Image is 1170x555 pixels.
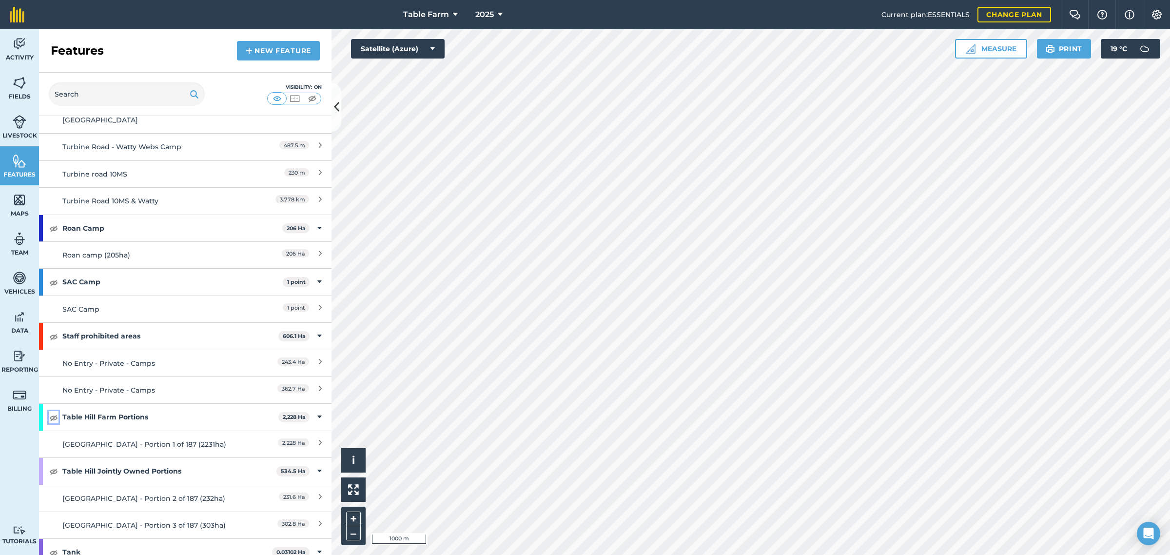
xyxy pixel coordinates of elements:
[1111,39,1127,59] span: 19 ° C
[284,168,309,177] span: 230 m
[62,269,283,295] strong: SAC Camp
[278,438,309,447] span: 2,228 Ha
[1125,9,1134,20] img: svg+xml;base64,PHN2ZyB4bWxucz0iaHR0cDovL3d3dy53My5vcmcvMjAwMC9zdmciIHdpZHRoPSIxNyIgaGVpZ2h0PSIxNy...
[62,304,235,315] div: SAC Camp
[62,141,235,152] div: Turbine Road - Watty Webs Camp
[190,88,199,100] img: svg+xml;base64,PHN2ZyB4bWxucz0iaHR0cDovL3d3dy53My5vcmcvMjAwMC9zdmciIHdpZHRoPSIxOSIgaGVpZ2h0PSIyNC...
[62,493,235,504] div: [GEOGRAPHIC_DATA] - Portion 2 of 187 (232ha)
[352,454,355,466] span: i
[39,241,331,268] a: Roan camp (205ha)206 Ha
[49,222,58,234] img: svg+xml;base64,PHN2ZyB4bWxucz0iaHR0cDovL3d3dy53My5vcmcvMjAwMC9zdmciIHdpZHRoPSIxOCIgaGVpZ2h0PSIyNC...
[283,303,309,312] span: 1 point
[49,465,58,477] img: svg+xml;base64,PHN2ZyB4bWxucz0iaHR0cDovL3d3dy53My5vcmcvMjAwMC9zdmciIHdpZHRoPSIxOCIgaGVpZ2h0PSIyNC...
[1069,10,1081,20] img: Two speech bubbles overlapping with the left bubble in the forefront
[13,37,26,51] img: svg+xml;base64,PD94bWwgdmVyc2lvbj0iMS4wIiBlbmNvZGluZz0idXRmLTgiPz4KPCEtLSBHZW5lcmF0b3I6IEFkb2JlIE...
[39,133,331,160] a: Turbine Road - Watty Webs Camp487.5 m
[62,358,235,369] div: No Entry - Private - Camps
[1046,43,1055,55] img: svg+xml;base64,PHN2ZyB4bWxucz0iaHR0cDovL3d3dy53My5vcmcvMjAwMC9zdmciIHdpZHRoPSIxOSIgaGVpZ2h0PSIyNC...
[403,9,449,20] span: Table Farm
[977,7,1051,22] a: Change plan
[13,193,26,207] img: svg+xml;base64,PHN2ZyB4bWxucz0iaHR0cDovL3d3dy53My5vcmcvMjAwMC9zdmciIHdpZHRoPSI1NiIgaGVpZ2h0PSI2MC...
[267,83,322,91] div: Visibility: On
[13,76,26,90] img: svg+xml;base64,PHN2ZyB4bWxucz0iaHR0cDovL3d3dy53My5vcmcvMjAwMC9zdmciIHdpZHRoPSI1NiIgaGVpZ2h0PSI2MC...
[39,512,331,538] a: [GEOGRAPHIC_DATA] - Portion 3 of 187 (303ha)302.8 Ha
[51,43,104,59] h2: Features
[1137,522,1160,545] div: Open Intercom Messenger
[275,195,309,203] span: 3.778 km
[1151,10,1163,20] img: A cog icon
[39,485,331,512] a: [GEOGRAPHIC_DATA] - Portion 2 of 187 (232ha)231.6 Ha
[39,431,331,457] a: [GEOGRAPHIC_DATA] - Portion 1 of 187 (2231ha)2,228 Ha
[39,350,331,377] a: No Entry - Private - Camps243.4 Ha
[279,493,309,501] span: 231.6 Ha
[277,357,309,366] span: 243.4 Ha
[351,39,445,59] button: Satellite (Azure)
[966,44,975,54] img: Ruler icon
[289,94,301,103] img: svg+xml;base64,PHN2ZyB4bWxucz0iaHR0cDovL3d3dy53My5vcmcvMjAwMC9zdmciIHdpZHRoPSI1MCIgaGVpZ2h0PSI0MC...
[475,9,494,20] span: 2025
[306,94,318,103] img: svg+xml;base64,PHN2ZyB4bWxucz0iaHR0cDovL3d3dy53My5vcmcvMjAwMC9zdmciIHdpZHRoPSI1MCIgaGVpZ2h0PSI0MC...
[955,39,1027,59] button: Measure
[10,7,24,22] img: fieldmargin Logo
[39,377,331,403] a: No Entry - Private - Camps362.7 Ha
[49,331,58,342] img: svg+xml;base64,PHN2ZyB4bWxucz0iaHR0cDovL3d3dy53My5vcmcvMjAwMC9zdmciIHdpZHRoPSIxOCIgaGVpZ2h0PSIyNC...
[1101,39,1160,59] button: 19 °C
[1096,10,1108,20] img: A question mark icon
[62,404,278,430] strong: Table Hill Farm Portions
[341,448,366,473] button: i
[62,215,282,241] strong: Roan Camp
[237,41,320,60] a: New feature
[62,385,235,396] div: No Entry - Private - Camps
[39,458,331,484] div: Table Hill Jointly Owned Portions534.5 Ha
[13,310,26,324] img: svg+xml;base64,PD94bWwgdmVyc2lvbj0iMS4wIiBlbmNvZGluZz0idXRmLTgiPz4KPCEtLSBHZW5lcmF0b3I6IEFkb2JlIE...
[881,9,970,20] span: Current plan : ESSENTIALS
[283,414,306,420] strong: 2,228 Ha
[346,512,361,526] button: +
[13,349,26,363] img: svg+xml;base64,PD94bWwgdmVyc2lvbj0iMS4wIiBlbmNvZGluZz0idXRmLTgiPz4KPCEtLSBHZW5lcmF0b3I6IEFkb2JlIE...
[282,249,309,258] span: 206 Ha
[287,225,306,232] strong: 206 Ha
[49,412,58,423] img: svg+xml;base64,PHN2ZyB4bWxucz0iaHR0cDovL3d3dy53My5vcmcvMjAwMC9zdmciIHdpZHRoPSIxOCIgaGVpZ2h0PSIyNC...
[13,154,26,168] img: svg+xml;base64,PHN2ZyB4bWxucz0iaHR0cDovL3d3dy53My5vcmcvMjAwMC9zdmciIHdpZHRoPSI1NiIgaGVpZ2h0PSI2MC...
[1135,39,1154,59] img: svg+xml;base64,PD94bWwgdmVyc2lvbj0iMS4wIiBlbmNvZGluZz0idXRmLTgiPz4KPCEtLSBHZW5lcmF0b3I6IEFkb2JlIE...
[39,160,331,187] a: Turbine road 10MS230 m
[39,323,331,349] div: Staff prohibited areas606.1 Ha
[346,526,361,540] button: –
[281,468,306,475] strong: 534.5 Ha
[62,458,276,484] strong: Table Hill Jointly Owned Portions
[13,271,26,285] img: svg+xml;base64,PD94bWwgdmVyc2lvbj0iMS4wIiBlbmNvZGluZz0idXRmLTgiPz4KPCEtLSBHZW5lcmF0b3I6IEFkb2JlIE...
[62,439,235,450] div: [GEOGRAPHIC_DATA] - Portion 1 of 187 (2231ha)
[62,323,278,349] strong: Staff prohibited areas
[62,169,235,179] div: Turbine road 10MS
[13,115,26,129] img: svg+xml;base64,PD94bWwgdmVyc2lvbj0iMS4wIiBlbmNvZGluZz0idXRmLTgiPz4KPCEtLSBHZW5lcmF0b3I6IEFkb2JlIE...
[246,45,253,57] img: svg+xml;base64,PHN2ZyB4bWxucz0iaHR0cDovL3d3dy53My5vcmcvMjAwMC9zdmciIHdpZHRoPSIxNCIgaGVpZ2h0PSIyNC...
[277,519,309,528] span: 302.8 Ha
[39,404,331,430] div: Table Hill Farm Portions2,228 Ha
[13,526,26,535] img: svg+xml;base64,PD94bWwgdmVyc2lvbj0iMS4wIiBlbmNvZGluZz0idXRmLTgiPz4KPCEtLSBHZW5lcmF0b3I6IEFkb2JlIE...
[271,94,283,103] img: svg+xml;base64,PHN2ZyB4bWxucz0iaHR0cDovL3d3dy53My5vcmcvMjAwMC9zdmciIHdpZHRoPSI1MCIgaGVpZ2h0PSI0MC...
[39,269,331,295] div: SAC Camp1 point
[39,215,331,241] div: Roan Camp206 Ha
[49,82,205,106] input: Search
[277,384,309,393] span: 362.7 Ha
[279,141,309,149] span: 487.5 m
[13,232,26,246] img: svg+xml;base64,PD94bWwgdmVyc2lvbj0iMS4wIiBlbmNvZGluZz0idXRmLTgiPz4KPCEtLSBHZW5lcmF0b3I6IEFkb2JlIE...
[13,388,26,402] img: svg+xml;base64,PD94bWwgdmVyc2lvbj0iMS4wIiBlbmNvZGluZz0idXRmLTgiPz4KPCEtLSBHZW5lcmF0b3I6IEFkb2JlIE...
[39,296,331,322] a: SAC Camp1 point
[348,484,359,495] img: Four arrows, one pointing top left, one top right, one bottom right and the last bottom left
[62,196,235,206] div: Turbine Road 10MS & Watty
[283,333,306,339] strong: 606.1 Ha
[62,250,235,260] div: Roan camp (205ha)
[39,187,331,214] a: Turbine Road 10MS & Watty3.778 km
[62,520,235,531] div: [GEOGRAPHIC_DATA] - Portion 3 of 187 (303ha)
[49,277,58,288] img: svg+xml;base64,PHN2ZyB4bWxucz0iaHR0cDovL3d3dy53My5vcmcvMjAwMC9zdmciIHdpZHRoPSIxOCIgaGVpZ2h0PSIyNC...
[287,278,306,285] strong: 1 point
[1037,39,1092,59] button: Print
